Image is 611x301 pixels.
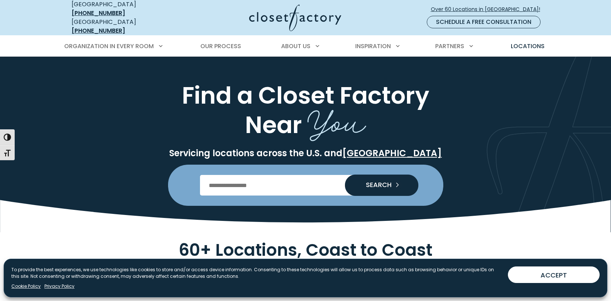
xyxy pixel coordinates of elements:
[508,266,600,283] button: ACCEPT
[70,148,541,159] p: Servicing locations across the U.S. and
[200,42,241,50] span: Our Process
[355,42,391,50] span: Inspiration
[72,18,178,35] div: [GEOGRAPHIC_DATA]
[245,108,302,141] span: Near
[11,266,502,280] p: To provide the best experiences, we use technologies like cookies to store and/or access device i...
[427,16,541,28] a: Schedule a Free Consultation
[72,26,125,35] a: [PHONE_NUMBER]
[200,175,411,196] input: Enter Postal Code
[11,283,41,290] a: Cookie Policy
[59,36,552,57] nav: Primary Menu
[308,94,366,144] span: You
[44,283,74,290] a: Privacy Policy
[360,182,392,188] span: SEARCH
[64,42,154,50] span: Organization in Every Room
[179,238,432,262] span: 60+ Locations, Coast to Coast
[435,42,464,50] span: Partners
[430,3,546,16] a: Over 60 Locations in [GEOGRAPHIC_DATA]!
[345,175,418,196] button: Search our Nationwide Locations
[182,79,429,112] span: Find a Closet Factory
[72,9,125,17] a: [PHONE_NUMBER]
[281,42,310,50] span: About Us
[249,4,341,31] img: Closet Factory Logo
[511,42,545,50] span: Locations
[431,6,546,13] span: Over 60 Locations in [GEOGRAPHIC_DATA]!
[342,147,442,159] a: [GEOGRAPHIC_DATA]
